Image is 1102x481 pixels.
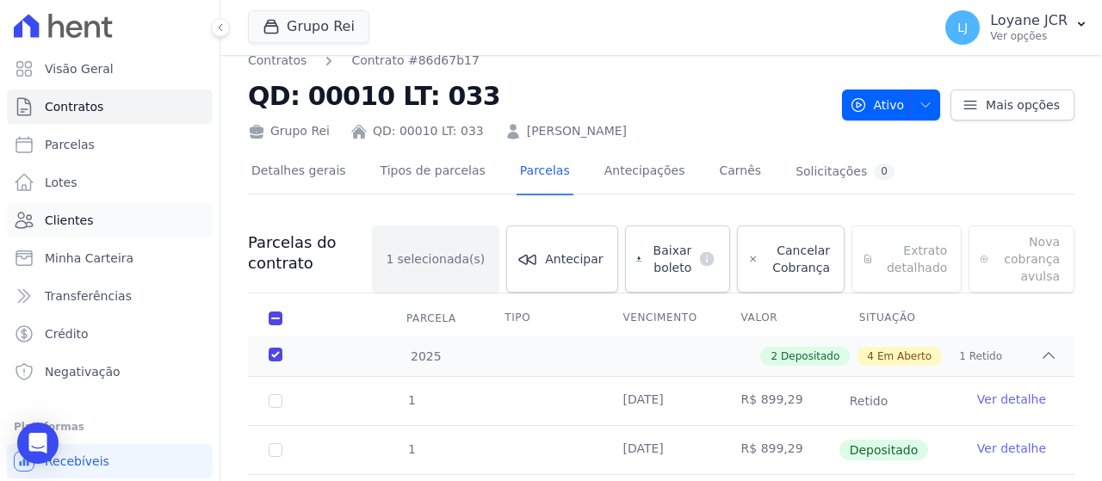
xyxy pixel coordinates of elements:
[248,77,828,115] h2: QD: 00010 LT: 033
[792,150,898,195] a: Solicitações0
[7,165,213,200] a: Lotes
[7,355,213,389] a: Negativação
[45,60,114,77] span: Visão Geral
[527,122,627,140] a: [PERSON_NAME]
[7,89,213,124] a: Contratos
[950,89,1074,120] a: Mais opções
[45,325,89,342] span: Crédito
[990,12,1068,29] p: Loyane JCR
[977,391,1046,408] a: Ver detalhe
[45,250,133,267] span: Minha Carteira
[377,150,489,195] a: Tipos de parcelas
[45,287,132,305] span: Transferências
[602,426,720,474] td: [DATE]
[602,300,720,336] th: Vencimento
[248,52,480,70] nav: Breadcrumb
[932,3,1102,52] button: LJ Loyane JCR Ver opções
[986,96,1060,114] span: Mais opções
[45,98,103,115] span: Contratos
[721,426,839,474] td: R$ 899,29
[45,453,109,470] span: Recebíveis
[715,150,765,195] a: Carnês
[248,122,330,140] div: Grupo Rei
[248,150,350,195] a: Detalhes gerais
[14,416,206,437] div: Plataformas
[484,300,602,336] th: Tipo
[545,250,603,268] span: Antecipar
[7,203,213,237] a: Clientes
[7,127,213,162] a: Parcelas
[398,250,486,268] span: selecionada(s)
[7,241,213,275] a: Minha Carteira
[269,394,282,408] input: Só é possível selecionar pagamentos em aberto
[7,279,213,313] a: Transferências
[7,317,213,351] a: Crédito
[45,212,93,229] span: Clientes
[781,348,839,364] span: Depositado
[248,52,306,70] a: Contratos
[957,22,968,34] span: LJ
[517,150,573,195] a: Parcelas
[990,29,1068,43] p: Ver opções
[874,163,895,180] div: 0
[506,225,617,293] a: Antecipar
[248,52,828,70] nav: Breadcrumb
[45,136,95,153] span: Parcelas
[842,89,941,120] button: Ativo
[839,391,899,411] span: Retido
[17,422,59,464] div: Open Intercom Messenger
[601,150,689,195] a: Antecipações
[867,348,874,364] span: 4
[351,52,480,70] a: Contrato #86d67b17
[248,232,372,274] h3: Parcelas do contrato
[387,250,394,268] span: 1
[406,442,416,456] span: 1
[877,348,932,364] span: Em Aberto
[969,348,1002,364] span: Retido
[45,174,77,191] span: Lotes
[45,363,121,380] span: Negativação
[721,300,839,336] th: Valor
[977,440,1046,457] a: Ver detalhe
[373,122,484,140] a: QD: 00010 LT: 033
[839,300,957,336] th: Situação
[737,225,845,293] a: Cancelar Cobrança
[721,377,839,425] td: R$ 899,29
[269,443,282,457] input: Só é possível selecionar pagamentos em aberto
[796,163,895,180] div: Solicitações
[7,444,213,478] a: Recebíveis
[7,52,213,86] a: Visão Geral
[765,242,830,276] span: Cancelar Cobrança
[602,377,720,425] td: [DATE]
[248,10,369,43] button: Grupo Rei
[406,393,416,407] span: 1
[386,301,477,336] div: Parcela
[959,348,966,364] span: 1
[850,89,905,120] span: Ativo
[771,348,777,364] span: 2
[839,440,929,460] span: Depositado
